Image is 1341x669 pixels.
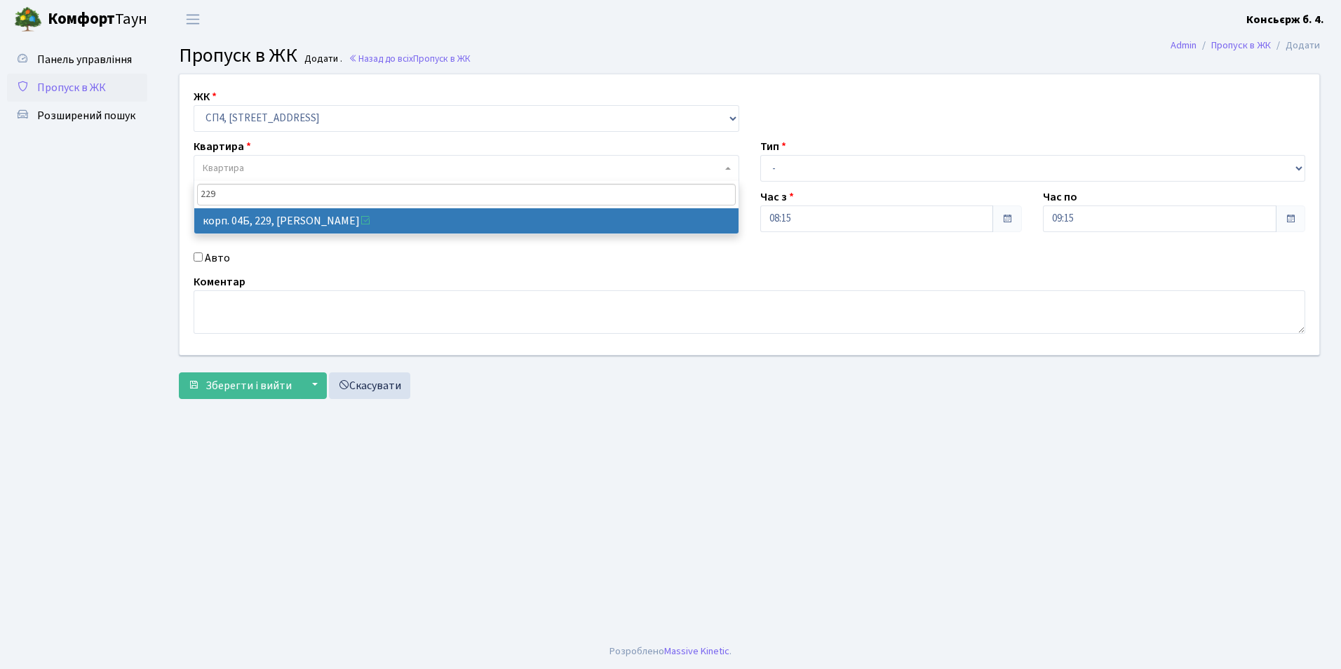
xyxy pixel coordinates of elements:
label: Час з [760,189,794,205]
li: корп. 04Б, 229, [PERSON_NAME] [194,208,739,234]
span: Зберегти і вийти [205,378,292,393]
b: Консьєрж б. 4. [1246,12,1324,27]
span: Пропуск в ЖК [179,41,297,69]
img: logo.png [14,6,42,34]
span: Розширений пошук [37,108,135,123]
label: Час по [1043,189,1077,205]
small: Додати . [302,53,342,65]
a: Скасувати [329,372,410,399]
button: Переключити навігацію [175,8,210,31]
label: Тип [760,138,786,155]
label: Коментар [194,273,245,290]
span: Пропуск в ЖК [413,52,471,65]
a: Консьєрж б. 4. [1246,11,1324,28]
label: Квартира [194,138,251,155]
a: Назад до всіхПропуск в ЖК [349,52,471,65]
span: Пропуск в ЖК [37,80,106,95]
nav: breadcrumb [1150,31,1341,60]
span: Таун [48,8,147,32]
span: Панель управління [37,52,132,67]
b: Комфорт [48,8,115,30]
label: Авто [205,250,230,266]
span: Квартира [203,161,244,175]
a: Admin [1171,38,1197,53]
label: ЖК [194,88,217,105]
a: Пропуск в ЖК [1211,38,1271,53]
a: Пропуск в ЖК [7,74,147,102]
a: Розширений пошук [7,102,147,130]
li: Додати [1271,38,1320,53]
a: Massive Kinetic [664,644,729,658]
div: Розроблено . [609,644,732,659]
a: Панель управління [7,46,147,74]
button: Зберегти і вийти [179,372,301,399]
